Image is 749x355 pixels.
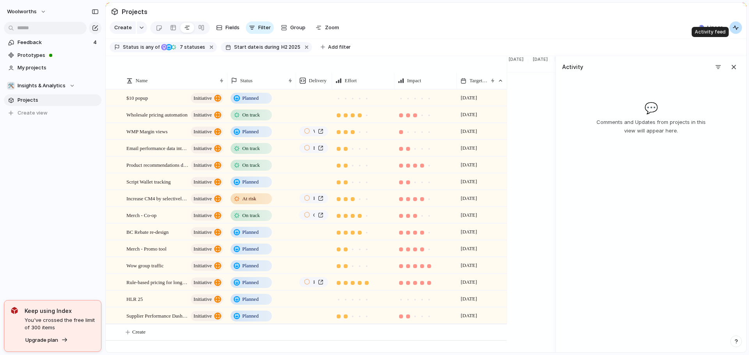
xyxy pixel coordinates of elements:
span: [DATE] [459,277,479,287]
span: 4 [93,39,98,46]
span: Zoom [325,24,339,32]
span: Rule-based pricing for long-tail B2C [126,277,188,286]
span: Effort [345,77,357,85]
span: Rule-based pricing 2.0 [313,278,315,286]
div: Activity feed [692,27,729,37]
span: WMP Margin views [126,127,167,136]
span: any of [144,44,160,51]
button: H2 2025 [280,43,302,51]
p: Comments and Updates from projects in this view will appear here. [591,118,711,135]
span: Impact [407,77,421,85]
span: Planned [242,295,259,303]
button: initiative [191,261,223,271]
span: initiative [193,93,212,104]
span: Add filter [328,44,351,51]
a: Email performance into BQ [299,143,328,153]
span: initiative [193,260,212,271]
span: initiative [193,177,212,187]
a: Co-op data support [299,210,328,220]
span: Planned [242,178,259,186]
button: initiative [191,110,223,120]
button: initiative [191,194,223,204]
span: Planned [242,228,259,236]
span: initiative [193,311,212,321]
span: Create [132,328,146,336]
span: Merch - Promo tool [126,244,167,253]
span: On track [242,161,260,169]
span: Delivery [309,77,327,85]
span: Product recommendations data support [126,160,188,169]
span: initiative [193,110,212,120]
span: Planned [242,128,259,136]
span: initiative [193,277,212,288]
span: Planned [242,94,259,102]
span: Keep using Index [25,307,95,315]
h3: Activity [562,63,583,71]
span: is [140,44,144,51]
span: Start date [234,44,259,51]
span: [DATE] [504,56,526,63]
span: On track [242,145,260,152]
span: Merch - Co-op [126,210,156,219]
button: initiative [191,143,223,154]
span: Feedback [18,39,91,46]
button: initiative [191,177,223,187]
span: [DATE] [459,227,479,237]
span: Status [123,44,139,51]
span: Insights & Analytics [18,82,66,90]
span: [DATE] [459,294,479,304]
span: initiative [193,143,212,154]
a: Feedback4 [4,37,101,48]
span: Name [136,77,148,85]
span: Upgrade plan [25,336,58,344]
span: Co-op data support [313,211,315,219]
span: [DATE] [459,261,479,270]
span: [DATE] [459,127,479,136]
button: 🛠️Insights & Analytics [4,80,101,92]
span: On track [242,111,260,119]
button: initiative [191,277,223,288]
a: PMAX CM4 Scores [299,193,328,203]
span: initiative [193,193,212,204]
span: On track [242,212,260,219]
span: initiative [193,210,212,221]
span: Wholesale pricing automation [126,110,188,119]
a: Prototypes [4,49,101,61]
span: Increase CM4 by selectively investing in high CM4 products + Co-op [126,194,188,203]
button: initiative [191,311,223,321]
span: [DATE] [459,194,479,203]
span: [DATE] [459,110,479,119]
button: Filter [246,21,274,34]
a: Projects [4,94,101,106]
span: 7 [177,44,184,50]
button: initiative [191,294,223,304]
span: At risk [242,195,256,203]
button: Fields [213,21,243,34]
span: Prototypes [18,51,99,59]
span: [DATE] [459,210,479,220]
span: [DATE] [459,93,479,102]
span: initiative [193,294,212,305]
span: Filter [258,24,271,32]
span: You've crossed the free limit of 300 items [25,316,95,332]
span: [DATE] [459,143,479,153]
span: Planned [242,279,259,286]
button: initiative [191,160,223,170]
button: initiative [191,210,223,221]
a: My projects [4,62,101,74]
span: Fields [225,24,240,32]
a: Rule-based pricing 2.0 [299,277,328,287]
span: [DATE] [528,56,550,63]
span: PMAX CM4 Scores [313,194,315,202]
button: Create view [4,107,101,119]
span: Projects [18,96,99,104]
span: initiative [193,244,212,254]
span: H2 2025 [281,44,300,51]
span: Planned [242,245,259,253]
a: WMP Margin [299,126,328,136]
span: $10 popup [126,93,148,102]
button: Create [114,324,519,340]
span: Planned [242,312,259,320]
span: [DATE] [459,177,479,186]
button: Upgrade plan [23,335,70,346]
